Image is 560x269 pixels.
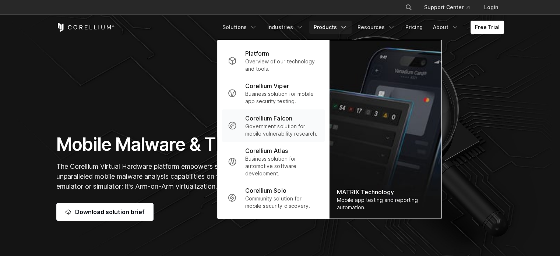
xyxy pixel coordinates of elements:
div: Mobile app testing and reporting automation. [337,196,434,211]
p: Corellium Atlas [245,146,288,155]
a: About [429,21,463,34]
a: Free Trial [471,21,504,34]
p: Corellium Solo [245,186,286,195]
h1: Mobile Malware & Threat Research [56,133,350,156]
a: Corellium Home [56,23,115,32]
a: Platform Overview of our technology and tools. [222,45,324,77]
a: Products [309,21,352,34]
div: Navigation Menu [218,21,504,34]
p: Community solution for mobile security discovery. [245,195,318,210]
a: Login [478,1,504,14]
p: Government solution for mobile vulnerability research. [245,123,318,137]
a: Pricing [401,21,427,34]
a: Industries [263,21,308,34]
p: Corellium Viper [245,81,289,90]
a: Resources [353,21,399,34]
button: Search [402,1,415,14]
p: Business solution for mobile app security testing. [245,90,318,105]
a: Solutions [218,21,261,34]
div: Navigation Menu [396,1,504,14]
img: Matrix_WebNav_1x [329,40,441,219]
p: Platform [245,49,269,58]
div: MATRIX Technology [337,188,434,196]
a: Corellium Falcon Government solution for mobile vulnerability research. [222,109,324,142]
span: The Corellium Virtual Hardware platform empowers security threat and research teams with unparall... [56,163,346,190]
a: MATRIX Technology Mobile app testing and reporting automation. [329,40,441,219]
a: Corellium Solo Community solution for mobile security discovery. [222,182,324,214]
a: Support Center [418,1,475,14]
a: Corellium Viper Business solution for mobile app security testing. [222,77,324,109]
a: Corellium Atlas Business solution for automotive software development. [222,142,324,182]
p: Business solution for automotive software development. [245,155,318,177]
p: Corellium Falcon [245,114,292,123]
a: Download solution brief [56,203,154,221]
p: Overview of our technology and tools. [245,58,318,73]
